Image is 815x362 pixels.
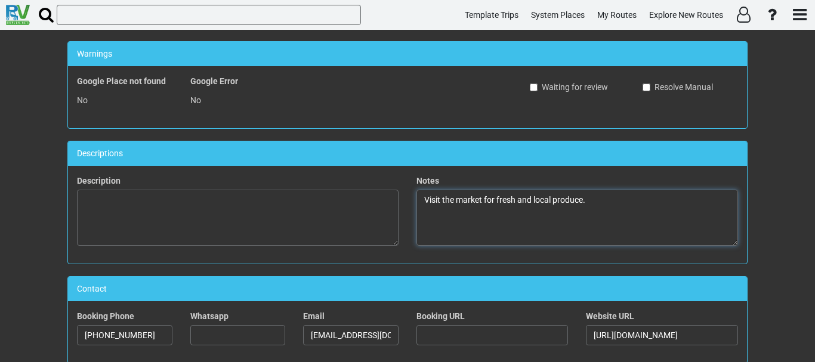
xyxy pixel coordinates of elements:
a: Explore New Routes [644,4,728,27]
div: Descriptions [68,141,747,166]
span: My Routes [597,10,637,20]
label: Google Place not found [77,75,166,87]
div: Warnings [68,42,747,66]
label: Google Error [190,75,238,87]
input: Waiting for review [530,83,538,91]
span: No [77,95,88,105]
img: RvPlanetLogo.png [6,5,30,25]
label: Notes [416,175,439,187]
label: Booking URL [416,310,465,322]
label: Whatsapp [190,310,229,322]
a: System Places [526,4,590,27]
span: System Places [531,10,585,20]
label: Website URL [586,310,634,322]
label: Waiting for review [530,81,608,93]
a: My Routes [592,4,642,27]
label: Email [303,310,325,322]
input: Resolve Manual [643,83,650,91]
label: Resolve Manual [643,81,713,93]
div: Contact [68,277,747,301]
span: Explore New Routes [649,10,723,20]
span: No [190,95,201,105]
label: Booking Phone [77,310,134,322]
span: Template Trips [465,10,518,20]
label: Description [77,175,121,187]
a: Template Trips [459,4,524,27]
